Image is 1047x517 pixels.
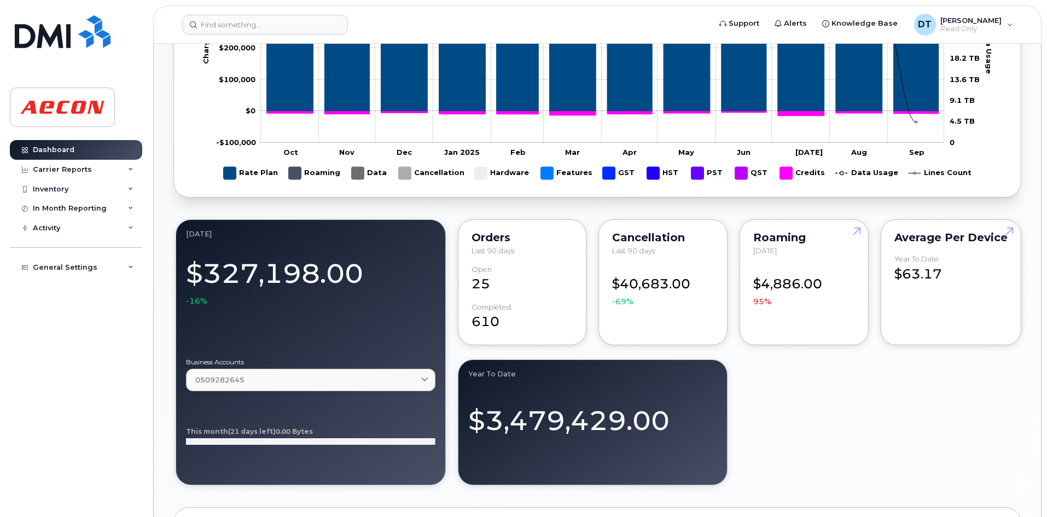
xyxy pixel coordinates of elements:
tspan: -$100,000 [216,138,256,147]
tspan: This month [186,427,228,435]
div: $4,886.00 [753,265,855,307]
div: $40,683.00 [612,265,714,307]
g: $0 [219,43,255,52]
tspan: 0.00 Bytes [276,427,313,435]
label: Business Accounts [186,359,435,365]
span: Read Only [940,25,1002,33]
tspan: 18.2 TB [950,54,980,63]
span: -16% [186,295,207,306]
div: Year to Date [468,370,718,379]
div: September 2025 [186,230,435,239]
tspan: Nov [339,148,354,156]
g: $0 [216,138,256,147]
g: Roaming [289,162,341,184]
g: GST [603,162,636,184]
tspan: Feb [510,148,526,156]
span: Alerts [784,18,807,29]
tspan: [DATE] [795,148,823,156]
span: Support [729,18,759,29]
tspan: Oct [283,148,298,156]
g: Rate Plan [267,27,939,111]
div: Orders [472,233,573,242]
div: Open [472,265,492,274]
span: Knowledge Base [831,18,898,29]
g: PST [691,162,724,184]
g: Data [352,162,388,184]
tspan: 4.5 TB [950,117,975,126]
tspan: Dec [397,148,412,156]
g: Features [541,162,592,184]
span: -69% [612,296,633,307]
a: Support [712,13,767,34]
tspan: Charges [201,31,210,64]
div: Roaming [753,233,855,242]
tspan: Sep [909,148,924,156]
a: Alerts [767,13,815,34]
span: Last 90 days [472,246,514,255]
tspan: Aug [851,148,867,156]
div: $3,479,429.00 [468,392,718,439]
tspan: 13.6 TB [950,75,980,84]
span: DT [918,18,932,31]
tspan: Jan 2025 [444,148,480,156]
tspan: Mar [565,148,580,156]
div: 25 [472,265,573,294]
a: 0509282645 [186,369,435,391]
g: Rate Plan [224,162,278,184]
tspan: 9.1 TB [950,96,975,104]
div: $327,198.00 [186,252,435,306]
span: [DATE] [753,246,777,255]
tspan: $200,000 [219,43,255,52]
g: Data Usage [836,162,898,184]
g: Cancellation [399,162,464,184]
tspan: $0 [246,106,255,115]
div: completed [472,303,511,311]
g: Legend [224,162,972,184]
tspan: 0 [950,138,955,147]
a: Knowledge Base [815,13,905,34]
tspan: May [678,148,694,156]
g: Hardware [475,162,530,184]
g: QST [735,162,769,184]
tspan: Apr [622,148,637,156]
g: Lines Count [909,162,972,184]
span: 0509282645 [195,375,245,385]
g: Credits [780,162,825,184]
span: 95% [753,296,771,307]
div: Cancellation [612,233,714,242]
div: Year to Date [894,255,939,263]
span: [PERSON_NAME] [940,16,1002,25]
div: Diana Tarango [906,14,1021,36]
g: HST [647,162,680,184]
tspan: Data Usage [985,27,993,74]
span: Last 90 days [612,246,655,255]
div: $63.17 [894,255,1008,283]
tspan: Jun [737,148,751,156]
tspan: (21 days left) [228,427,276,435]
div: 610 [472,303,573,332]
g: Credits [267,112,939,116]
div: Average per Device [894,233,1008,242]
g: $0 [219,75,255,84]
tspan: $100,000 [219,75,255,84]
input: Find something... [182,15,348,34]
